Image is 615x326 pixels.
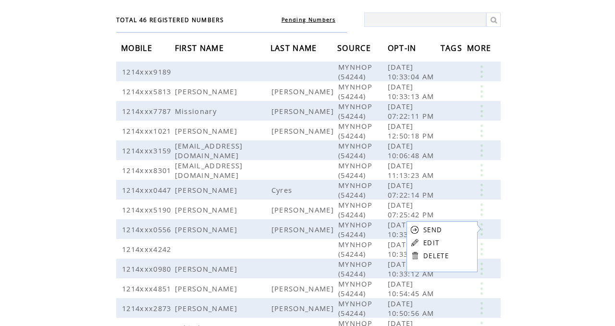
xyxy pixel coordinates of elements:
[388,220,437,239] span: [DATE] 10:33:01 AM
[388,82,437,101] span: [DATE] 10:33:13 AM
[423,226,442,234] a: SEND
[122,185,174,195] span: 1214xxx0447
[338,121,372,140] span: MYNHOP (54244)
[175,284,240,293] span: [PERSON_NAME]
[122,225,174,234] span: 1214xxx0556
[271,225,336,234] span: [PERSON_NAME]
[271,205,336,214] span: [PERSON_NAME]
[338,239,372,259] span: MYNHOP (54244)
[388,62,437,81] span: [DATE] 10:33:04 AM
[338,279,372,298] span: MYNHOP (54244)
[388,141,437,160] span: [DATE] 10:06:48 AM
[175,225,240,234] span: [PERSON_NAME]
[467,40,493,58] span: MORE
[122,165,174,175] span: 1214xxx8301
[423,251,449,260] a: DELETE
[338,101,372,121] span: MYNHOP (54244)
[175,185,240,195] span: [PERSON_NAME]
[441,40,465,58] span: TAGS
[388,259,437,278] span: [DATE] 10:33:12 AM
[338,299,372,318] span: MYNHOP (54244)
[388,279,437,298] span: [DATE] 10:54:45 AM
[388,45,419,50] a: OPT-IN
[122,87,174,96] span: 1214xxx5813
[441,45,465,50] a: TAGS
[337,45,373,50] a: SOURCE
[271,40,320,58] span: LAST NAME
[338,62,372,81] span: MYNHOP (54244)
[122,303,174,313] span: 1214xxx2873
[175,264,240,274] span: [PERSON_NAME]
[175,141,243,160] span: [EMAIL_ADDRESS][DOMAIN_NAME]
[122,264,174,274] span: 1214xxx0980
[388,239,437,259] span: [DATE] 10:33:12 AM
[388,121,437,140] span: [DATE] 12:50:18 PM
[388,299,437,318] span: [DATE] 10:50:56 AM
[175,40,226,58] span: FIRST NAME
[175,87,240,96] span: [PERSON_NAME]
[122,126,174,136] span: 1214xxx1021
[122,284,174,293] span: 1214xxx4851
[338,82,372,101] span: MYNHOP (54244)
[175,161,243,180] span: [EMAIL_ADDRESS][DOMAIN_NAME]
[338,180,372,200] span: MYNHOP (54244)
[338,141,372,160] span: MYNHOP (54244)
[271,303,336,313] span: [PERSON_NAME]
[122,67,174,76] span: 1214xxx9189
[271,87,336,96] span: [PERSON_NAME]
[388,200,437,219] span: [DATE] 07:25:42 PM
[271,45,320,50] a: LAST NAME
[282,16,335,23] a: Pending Numbers
[122,106,174,116] span: 1214xxx7787
[175,106,219,116] span: Missionary
[175,126,240,136] span: [PERSON_NAME]
[388,180,437,200] span: [DATE] 07:22:14 PM
[175,45,226,50] a: FIRST NAME
[271,284,336,293] span: [PERSON_NAME]
[175,205,240,214] span: [PERSON_NAME]
[121,40,155,58] span: MOBILE
[122,205,174,214] span: 1214xxx5190
[388,40,419,58] span: OPT-IN
[338,259,372,278] span: MYNHOP (54244)
[388,161,437,180] span: [DATE] 11:13:23 AM
[116,16,224,24] span: TOTAL 46 REGISTERED NUMBERS
[122,244,174,254] span: 1214xxx4242
[338,200,372,219] span: MYNHOP (54244)
[175,303,240,313] span: [PERSON_NAME]
[122,146,174,155] span: 1214xxx3159
[388,101,437,121] span: [DATE] 07:22:11 PM
[338,220,372,239] span: MYNHOP (54244)
[337,40,373,58] span: SOURCE
[121,45,155,50] a: MOBILE
[271,126,336,136] span: [PERSON_NAME]
[271,106,336,116] span: [PERSON_NAME]
[423,238,439,247] a: EDIT
[338,161,372,180] span: MYNHOP (54244)
[271,185,295,195] span: Cyres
